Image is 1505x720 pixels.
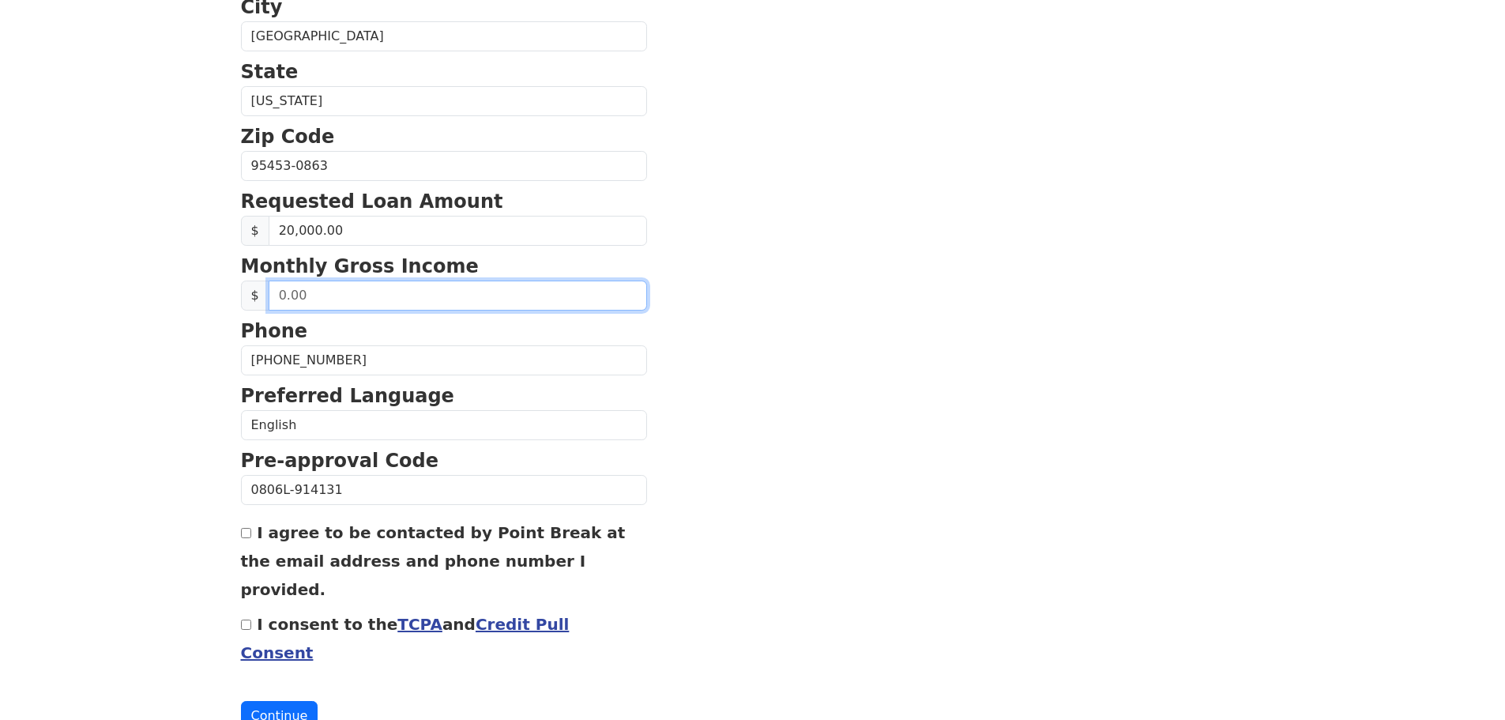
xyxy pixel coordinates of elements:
input: Phone [241,345,647,375]
span: $ [241,216,269,246]
input: Pre-approval Code [241,475,647,505]
strong: State [241,61,299,83]
input: Requested Loan Amount [269,216,647,246]
strong: Requested Loan Amount [241,190,503,213]
strong: Preferred Language [241,385,454,407]
label: I agree to be contacted by Point Break at the email address and phone number I provided. [241,523,626,599]
input: City [241,21,647,51]
span: $ [241,281,269,311]
label: I consent to the and [241,615,570,662]
p: Monthly Gross Income [241,252,647,281]
input: Zip Code [241,151,647,181]
strong: Phone [241,320,308,342]
strong: Pre-approval Code [241,450,439,472]
a: TCPA [397,615,442,634]
input: 0.00 [269,281,647,311]
strong: Zip Code [241,126,335,148]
